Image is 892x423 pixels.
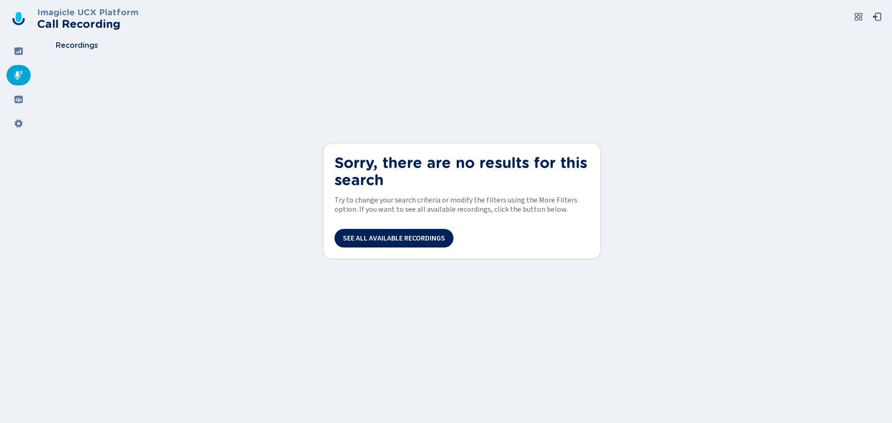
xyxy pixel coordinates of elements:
div: Dashboard [7,41,31,61]
h1: Sorry, there are no results for this search [334,155,589,189]
button: See all available recordings [334,229,453,247]
svg: groups-filled [14,95,23,104]
h3: Imagicle UCX Platform [37,7,138,18]
span: See all available recordings [343,234,445,242]
div: Recordings [7,65,31,85]
svg: mic-fill [14,71,23,80]
span: Recordings [56,41,98,50]
svg: dashboard-filled [14,46,23,56]
h2: Call Recording [37,18,138,31]
div: Settings [7,113,31,134]
svg: box-arrow-left [872,12,882,21]
div: Groups [7,89,31,110]
span: Try to change your search criteria or modify the filters using the More Filters option. If you wa... [334,196,589,214]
